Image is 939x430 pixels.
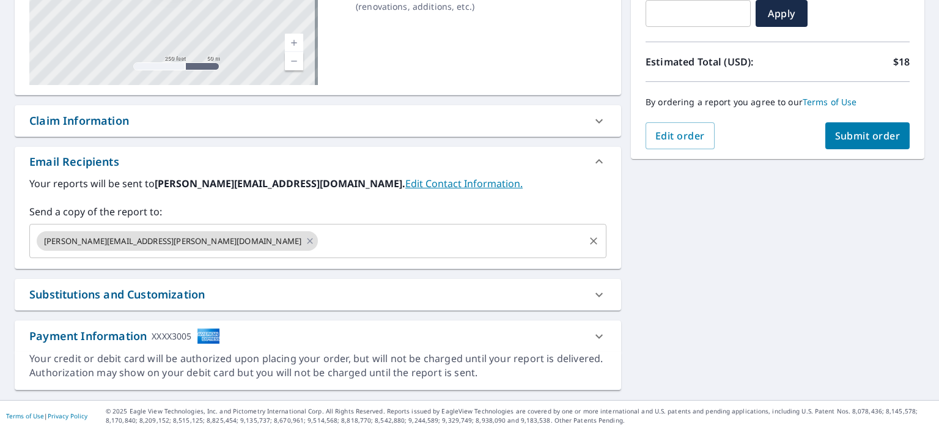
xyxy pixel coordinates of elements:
div: Payment InformationXXXX3005cardImage [15,321,621,352]
a: Terms of Use [6,412,44,420]
p: $18 [893,54,910,69]
b: [PERSON_NAME][EMAIL_ADDRESS][DOMAIN_NAME]. [155,177,405,190]
div: Substitutions and Customization [29,286,205,303]
div: [PERSON_NAME][EMAIL_ADDRESS][PERSON_NAME][DOMAIN_NAME] [37,231,318,251]
label: Your reports will be sent to [29,176,606,191]
div: Email Recipients [29,154,119,170]
span: Apply [765,7,798,20]
p: © 2025 Eagle View Technologies, Inc. and Pictometry International Corp. All Rights Reserved. Repo... [106,407,933,425]
div: Email Recipients [15,147,621,176]
span: Edit order [655,129,705,143]
label: Send a copy of the report to: [29,204,606,219]
div: Claim Information [29,113,129,129]
span: [PERSON_NAME][EMAIL_ADDRESS][PERSON_NAME][DOMAIN_NAME] [37,235,309,247]
div: Payment Information [29,328,220,344]
a: Privacy Policy [48,412,87,420]
button: Submit order [825,122,910,149]
div: Your credit or debit card will be authorized upon placing your order, but will not be charged unt... [29,352,606,380]
button: Clear [585,232,602,250]
span: Submit order [835,129,900,143]
img: cardImage [197,328,220,344]
a: EditContactInfo [405,177,523,190]
p: Estimated Total (USD): [646,54,778,69]
a: Current Level 17, Zoom Out [285,52,303,70]
div: Substitutions and Customization [15,279,621,310]
p: | [6,412,87,420]
a: Current Level 17, Zoom In [285,34,303,52]
button: Edit order [646,122,715,149]
a: Terms of Use [803,96,857,108]
div: Claim Information [15,105,621,136]
div: XXXX3005 [152,328,191,344]
p: By ordering a report you agree to our [646,97,910,108]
